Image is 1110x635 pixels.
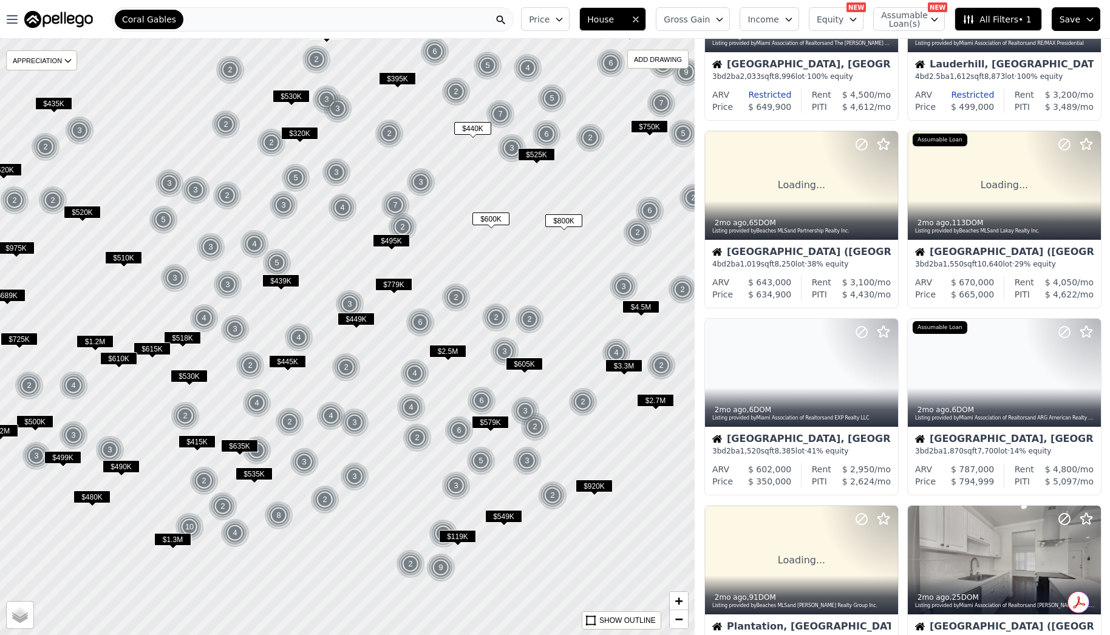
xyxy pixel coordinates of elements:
[275,407,305,436] img: g1.png
[38,186,68,215] img: g1.png
[441,283,471,312] img: g1.png
[705,131,898,240] div: Loading...
[406,308,435,337] div: 6
[631,120,668,138] div: $750K
[302,45,332,74] img: g1.png
[712,218,892,228] div: , 65 DOM
[406,308,435,337] img: g1.png
[262,248,291,277] div: 5
[873,7,945,31] button: Assumable Loan(s)
[381,191,410,220] div: 7
[379,72,416,85] span: $395K
[831,89,891,101] div: /mo
[164,331,201,349] div: $518K
[1045,102,1077,112] span: $ 3,489
[211,110,240,139] div: 2
[236,351,265,380] img: g1.png
[977,260,1003,268] span: 10,640
[340,408,370,437] img: g1.png
[637,394,674,407] span: $2.7M
[323,94,353,123] img: g1.png
[262,248,292,277] img: g1.png
[105,251,142,264] span: $510K
[473,51,503,80] img: g1.png
[397,393,426,422] div: 4
[77,335,114,353] div: $1.2M
[656,7,730,31] button: Gross Gain
[520,412,550,441] img: g1.png
[962,13,1031,25] span: All Filters • 1
[955,7,1041,31] button: All Filters• 1
[31,132,60,161] div: 2
[373,234,410,252] div: $495K
[24,11,93,28] img: Pellego
[513,53,542,83] div: 4
[379,72,416,90] div: $395K
[213,181,242,210] img: g1.png
[918,31,950,39] time: 2025-06-24 20:47
[429,345,466,358] span: $2.5M
[622,301,659,318] div: $4.5M
[518,148,555,166] div: $525K
[740,260,761,268] span: 1,019
[602,338,631,367] div: 4
[273,90,310,103] span: $530K
[631,120,668,133] span: $750K
[637,394,674,412] div: $2.7M
[59,371,88,400] div: 4
[774,72,795,81] span: 8,996
[171,401,200,430] img: g1.png
[669,119,698,148] div: 5
[323,94,352,123] div: 3
[596,49,626,78] img: g1.png
[605,359,642,372] span: $3.3M
[281,163,310,192] div: 5
[812,288,827,301] div: PITI
[467,386,497,415] img: g1.png
[831,276,891,288] div: /mo
[1034,276,1094,288] div: /mo
[812,89,831,101] div: Rent
[302,45,331,74] div: 2
[712,89,729,101] div: ARV
[1015,276,1034,288] div: Rent
[181,175,211,205] img: g1.png
[100,352,137,365] span: $610K
[482,303,511,332] div: 2
[635,196,664,225] div: 6
[15,371,44,400] div: 2
[951,290,994,299] span: $ 665,000
[842,90,874,100] span: $ 4,500
[220,314,250,344] img: g1.png
[273,90,310,107] div: $530K
[65,116,95,145] img: g1.png
[240,229,269,259] div: 4
[842,102,874,112] span: $ 4,612
[262,274,299,292] div: $439K
[907,131,1100,308] a: Loading... 2mo ago,113DOMListing provided byBeaches MLSand Lakay Realty Inc.Assumable LoanHouse[G...
[915,247,1094,259] div: [GEOGRAPHIC_DATA] ([GEOGRAPHIC_DATA])
[774,260,795,268] span: 8,250
[322,158,351,187] div: 3
[1052,7,1100,31] button: Save
[269,355,306,373] div: $445K
[712,101,733,113] div: Price
[915,40,1095,47] div: Listing provided by Miami Association of Realtors and RE/MAX Presidential
[196,233,225,262] div: 3
[827,288,891,301] div: /mo
[712,40,892,47] div: Listing provided by Miami Association of Realtors and The [PERSON_NAME] Company
[441,77,471,106] img: g1.png
[454,122,491,135] span: $440K
[429,345,466,362] div: $2.5M
[545,214,582,232] div: $800K
[506,358,543,370] span: $605K
[809,7,863,31] button: Equity
[915,72,1094,81] div: 4 bd 2.5 ba sqft lot · 100% equity
[64,206,101,219] span: $520K
[515,305,545,334] img: g1.png
[623,218,653,247] img: g1.png
[918,219,950,227] time: 2025-06-24 08:08
[913,321,967,334] div: Assumable Loan
[623,218,652,247] div: 2
[950,72,970,81] span: 1,612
